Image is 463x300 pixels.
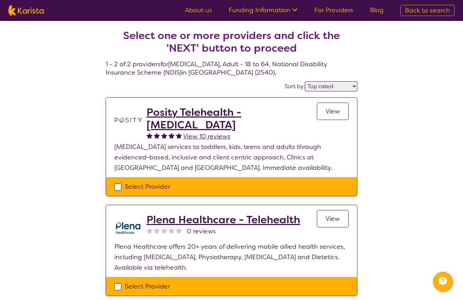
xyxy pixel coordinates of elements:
[154,133,160,138] img: fullstar
[317,210,349,227] a: View
[314,6,353,14] a: For Providers
[8,5,44,16] img: Karista logo
[114,29,349,54] h2: Select one or more providers and click the 'NEXT' button to proceed
[185,6,212,14] a: About us
[147,213,300,226] a: Plena Healthcare - Telehealth
[187,226,216,237] span: 0 reviews
[147,227,152,233] img: nonereviewstar
[114,241,349,273] p: Plena Healthcare offers 20+ years of delivering mobile allied health services, including [MEDICAL...
[317,103,349,120] a: View
[106,13,357,77] h4: 1 - 2 of 2 providers for [MEDICAL_DATA] , Adult - 18 to 64 , National Disability Insurance Scheme...
[326,107,340,115] span: View
[114,106,142,134] img: t1bslo80pcylnzwjhndq.png
[114,142,349,173] p: [MEDICAL_DATA] services to toddlers, kids, teens and adults through evidenced-based, inclusive an...
[176,227,182,233] img: nonereviewstar
[326,215,340,223] span: View
[176,133,182,138] img: fullstar
[161,227,167,233] img: nonereviewstar
[433,272,453,291] button: Channel Menu
[169,133,174,138] img: fullstar
[405,6,450,15] span: Back to search
[114,213,142,241] img: qwv9egg5taowukv2xnze.png
[229,6,298,14] a: Funding Information
[183,132,230,141] span: View 10 reviews
[147,106,317,131] a: Posity Telehealth - [MEDICAL_DATA]
[370,6,384,14] a: Blog
[285,83,305,90] label: Sort by:
[147,133,152,138] img: fullstar
[161,133,167,138] img: fullstar
[400,5,455,16] a: Back to search
[154,227,160,233] img: nonereviewstar
[183,131,230,142] a: View 10 reviews
[169,227,174,233] img: nonereviewstar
